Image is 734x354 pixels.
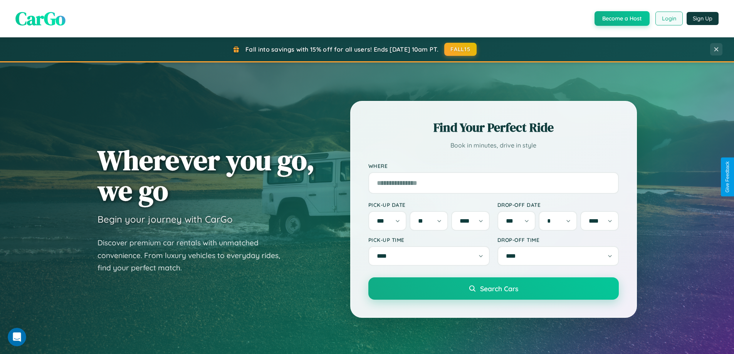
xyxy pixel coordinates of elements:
button: Become a Host [595,11,650,26]
h1: Wherever you go, we go [97,145,315,206]
button: Login [655,12,683,25]
label: Pick-up Date [368,201,490,208]
button: Search Cars [368,277,619,300]
h2: Find Your Perfect Ride [368,119,619,136]
div: Give Feedback [725,161,730,193]
span: CarGo [15,6,66,31]
button: Sign Up [687,12,719,25]
span: Fall into savings with 15% off for all users! Ends [DATE] 10am PT. [245,45,438,53]
label: Pick-up Time [368,237,490,243]
button: FALL15 [444,43,477,56]
span: Search Cars [480,284,518,293]
p: Book in minutes, drive in style [368,140,619,151]
label: Where [368,163,619,169]
label: Drop-off Time [497,237,619,243]
iframe: Intercom live chat [8,328,26,346]
label: Drop-off Date [497,201,619,208]
h3: Begin your journey with CarGo [97,213,233,225]
p: Discover premium car rentals with unmatched convenience. From luxury vehicles to everyday rides, ... [97,237,290,274]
